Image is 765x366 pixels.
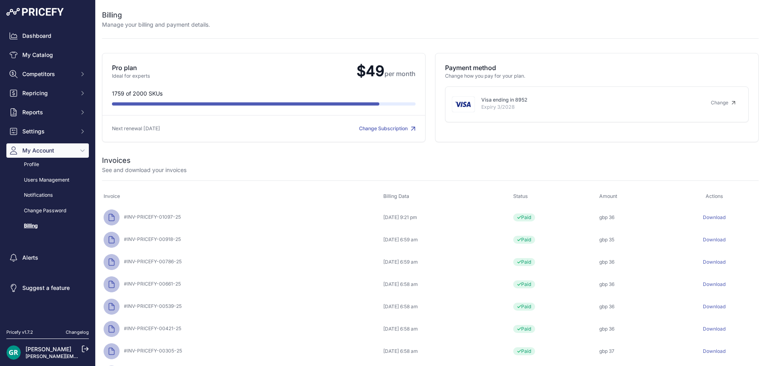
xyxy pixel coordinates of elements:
[481,96,698,104] p: Visa ending in 8952
[6,188,89,202] a: Notifications
[25,353,148,359] a: [PERSON_NAME][EMAIL_ADDRESS][DOMAIN_NAME]
[703,237,726,243] a: Download
[599,259,669,265] div: gbp 36
[22,127,75,135] span: Settings
[703,326,726,332] a: Download
[6,219,89,233] a: Billing
[121,258,182,264] span: #INV-PRICEFY-00786-25
[6,124,89,139] button: Settings
[706,193,723,199] span: Actions
[383,259,510,265] div: [DATE] 6:59 am
[6,204,89,218] a: Change Password
[102,166,186,174] p: See and download your invoices
[121,236,181,242] span: #INV-PRICEFY-00918-25
[112,125,264,133] p: Next renewal [DATE]
[383,303,510,310] div: [DATE] 6:58 am
[6,29,89,319] nav: Sidebar
[22,108,75,116] span: Reports
[513,193,528,199] span: Status
[102,155,131,166] h2: Invoices
[359,125,416,131] a: Change Subscription
[513,303,535,311] span: Paid
[599,303,669,310] div: gbp 36
[6,48,89,62] a: My Catalog
[384,70,416,78] span: per month
[22,147,75,155] span: My Account
[6,86,89,100] button: Repricing
[513,258,535,266] span: Paid
[599,214,669,221] div: gbp 36
[6,143,89,158] button: My Account
[383,281,510,288] div: [DATE] 6:58 am
[599,193,617,199] span: Amount
[513,213,535,221] span: Paid
[383,348,510,354] div: [DATE] 6:58 am
[383,326,510,332] div: [DATE] 6:58 am
[121,214,181,220] span: #INV-PRICEFY-01097-25
[481,104,698,111] p: Expiry 3/2028
[112,72,350,80] p: Ideal for experts
[6,8,64,16] img: Pricefy Logo
[383,193,409,199] span: Billing Data
[6,158,89,172] a: Profile
[445,63,749,72] p: Payment method
[383,214,510,221] div: [DATE] 9:21 pm
[599,326,669,332] div: gbp 36
[6,173,89,187] a: Users Management
[112,63,350,72] p: Pro plan
[6,251,89,265] a: Alerts
[703,214,726,220] a: Download
[121,281,181,287] span: #INV-PRICEFY-00661-25
[703,348,726,354] a: Download
[6,105,89,119] button: Reports
[121,303,182,309] span: #INV-PRICEFY-00539-25
[599,348,669,354] div: gbp 37
[703,303,726,309] a: Download
[102,21,210,29] p: Manage your billing and payment details.
[22,70,75,78] span: Competitors
[112,90,416,98] p: 1759 of 2000 SKUs
[445,72,749,80] p: Change how you pay for your plan.
[25,346,71,352] a: [PERSON_NAME]
[513,347,535,355] span: Paid
[599,237,669,243] div: gbp 35
[350,62,416,80] span: $49
[6,29,89,43] a: Dashboard
[513,236,535,244] span: Paid
[6,67,89,81] button: Competitors
[383,237,510,243] div: [DATE] 6:59 am
[121,325,181,331] span: #INV-PRICEFY-00421-25
[703,259,726,265] a: Download
[66,329,89,335] a: Changelog
[513,325,535,333] span: Paid
[104,193,120,199] span: Invoice
[121,348,182,354] span: #INV-PRICEFY-00305-25
[6,329,33,336] div: Pricefy v1.7.2
[704,96,742,109] a: Change
[703,281,726,287] a: Download
[599,281,669,288] div: gbp 36
[102,10,210,21] h2: Billing
[513,280,535,288] span: Paid
[6,281,89,295] a: Suggest a feature
[22,89,75,97] span: Repricing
